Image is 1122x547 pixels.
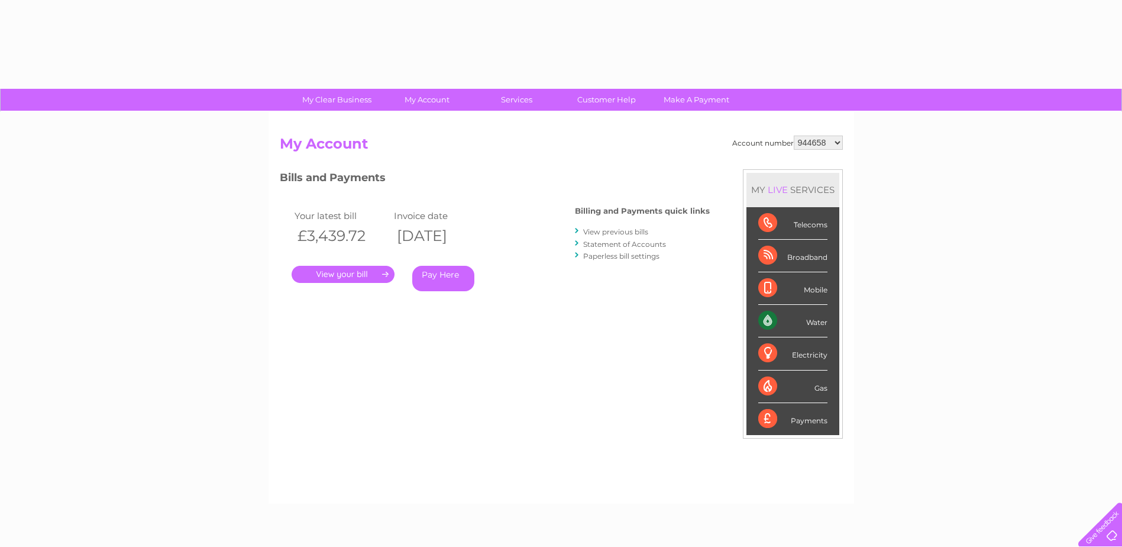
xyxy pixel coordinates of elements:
[732,136,843,150] div: Account number
[378,89,476,111] a: My Account
[280,136,843,158] h2: My Account
[746,173,839,207] div: MY SERVICES
[758,403,827,435] div: Payments
[280,169,710,190] h3: Bills and Payments
[292,224,392,248] th: £3,439.72
[765,184,790,195] div: LIVE
[412,266,474,291] a: Pay Here
[758,272,827,305] div: Mobile
[758,305,827,337] div: Water
[758,371,827,403] div: Gas
[575,207,710,215] h4: Billing and Payments quick links
[758,337,827,370] div: Electricity
[292,266,395,283] a: .
[468,89,565,111] a: Services
[648,89,745,111] a: Make A Payment
[288,89,386,111] a: My Clear Business
[758,240,827,272] div: Broadband
[391,224,491,248] th: [DATE]
[583,252,659,260] a: Paperless bill settings
[558,89,655,111] a: Customer Help
[583,227,648,236] a: View previous bills
[583,240,666,249] a: Statement of Accounts
[758,207,827,240] div: Telecoms
[391,208,491,224] td: Invoice date
[292,208,392,224] td: Your latest bill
